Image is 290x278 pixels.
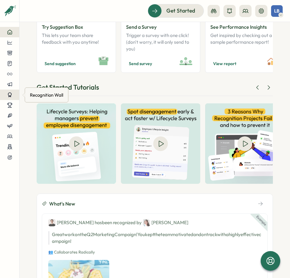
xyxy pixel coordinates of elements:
p: Trigger a survey with one click! (don't worry, it will only send to you) [126,32,195,52]
p: This lets your team share feedback with you anytime! [42,32,111,52]
img: Helping managers prevent employee disengagement [37,103,116,184]
button: Get Started [148,4,204,17]
p: Try Suggestion Box [42,23,111,31]
span: Get Started [166,7,195,15]
a: Send a SurveyTrigger a survey with one click! (don't worry, it will only send to you)Send survey [121,18,200,73]
img: Spot disengagement early & act faster with Lifecycle surveys [121,103,200,184]
p: Get inspired by checking out a sample performance report! [210,32,279,52]
img: Ben [48,219,56,226]
a: Try Suggestion BoxThis lets your team share feedback with you anytime!Send suggestion [37,18,116,73]
span: View report [213,60,236,67]
button: View report [210,60,239,68]
div: Recognition Wall [29,90,64,100]
a: See Performance InsightsGet inspired by checking out a sample performance report!View report [205,18,285,73]
div: [PERSON_NAME] has been recognized by [48,219,261,226]
button: Send suggestion [42,60,78,68]
p: Great work on the Q2 Marketing Campaign! You kept the team motivated and on track with a highly e... [48,231,261,245]
p: 👥 Collaborates Radically [48,250,261,255]
span: What's New [49,200,75,208]
button: Send survey [126,60,155,68]
div: [PERSON_NAME] [143,219,188,226]
img: How to use the Wrenly AI Assistant [205,103,285,184]
img: Jane [143,219,150,226]
p: See Performance Insights [210,23,279,31]
span: Send survey [129,60,152,67]
span: LB [274,8,280,13]
p: Send a Survey [126,23,195,31]
span: Send suggestion [45,60,76,67]
div: Get Started Tutorials [37,83,99,92]
button: LB [271,5,283,17]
